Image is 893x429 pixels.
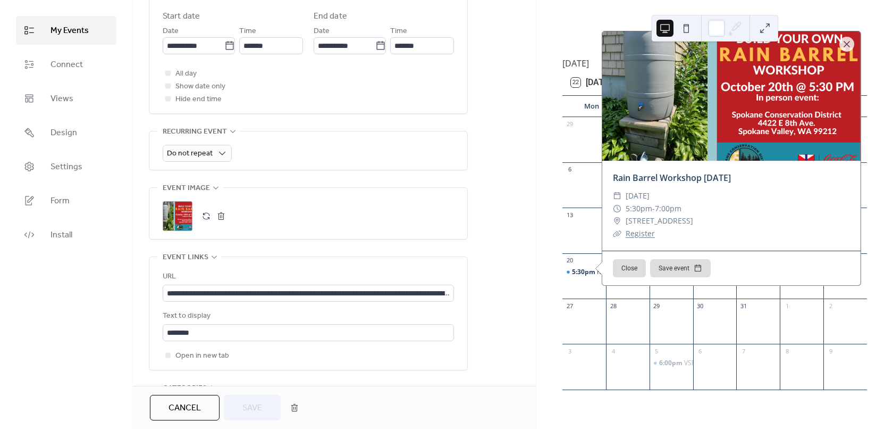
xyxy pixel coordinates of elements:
span: Show date only [175,80,225,93]
div: Text to display [163,310,452,323]
div: 28 [609,302,617,310]
div: 31 [739,302,747,310]
span: Date [163,25,179,38]
div: URL [163,270,452,283]
span: Settings [50,161,82,174]
div: 1 [783,302,791,310]
span: [DATE] [626,189,650,202]
span: Connect [50,59,83,71]
div: ​ [613,214,621,227]
a: Design [16,118,116,147]
button: Close [613,259,646,277]
div: 8 [783,347,791,355]
span: Date [314,25,330,38]
a: Rain Barrel Workshop [DATE] [613,172,731,184]
div: 2 [827,302,835,310]
span: 6:00pm [659,359,684,368]
button: Save event [650,259,711,277]
a: Settings [16,152,116,181]
div: 5 [653,347,661,355]
span: Form [50,195,70,208]
a: Install [16,220,116,249]
div: 27 [566,302,574,310]
div: End date [314,10,347,23]
span: Categories [163,382,207,395]
div: 9 [827,347,835,355]
div: 29 [566,120,574,128]
span: Views [50,93,73,105]
span: 7:00pm [655,202,681,215]
div: Start date [163,10,200,23]
button: 22[DATE] [567,75,614,90]
div: Mon [571,96,612,117]
a: Register [626,228,655,238]
div: 20 [566,257,574,265]
a: Views [16,84,116,113]
div: ​ [613,189,621,202]
div: ; [163,201,192,231]
div: [DATE] [562,57,867,70]
span: Recurring event [163,126,227,138]
div: VSP Meeting [650,359,693,368]
div: 4 [609,347,617,355]
div: 7 [739,347,747,355]
span: Design [50,127,77,139]
div: VSP Meeting [684,359,721,368]
a: Form [16,186,116,215]
div: 3 [566,347,574,355]
span: All day [175,68,197,80]
span: Do not repeat [167,146,213,161]
div: 30 [696,302,704,310]
span: My Events [50,24,89,37]
span: Time [239,25,256,38]
span: Event links [163,251,208,264]
span: Event image [163,182,210,195]
span: Cancel [169,402,201,415]
span: 5:30pm [572,268,597,277]
div: Rain Barrel Workshop Monday, October 20th 2025 [562,268,606,277]
span: - [652,202,655,215]
div: 6 [566,166,574,174]
div: 13 [566,211,574,219]
span: Open in new tab [175,350,229,362]
div: 6 [696,347,704,355]
span: Install [50,229,72,242]
a: My Events [16,16,116,45]
a: Connect [16,50,116,79]
button: Cancel [150,395,220,420]
div: ​ [613,202,621,215]
span: Hide end time [175,93,222,106]
span: Time [390,25,407,38]
span: [STREET_ADDRESS] [626,214,693,227]
div: 29 [653,302,661,310]
span: 5:30pm [626,202,652,215]
div: ​ [613,227,621,240]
